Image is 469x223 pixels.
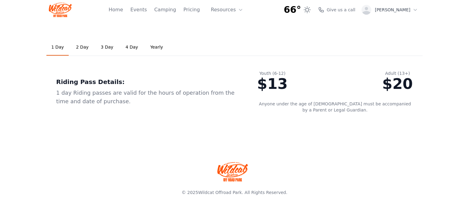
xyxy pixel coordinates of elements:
a: Wildcat Offroad Park [198,190,242,195]
a: Pricing [184,6,200,13]
a: 1 Day [46,39,69,56]
a: Home [109,6,123,13]
span: [PERSON_NAME] [375,7,410,13]
div: Youth (6-12) [257,70,288,76]
div: $20 [382,76,413,91]
p: Anyone under the age of [DEMOGRAPHIC_DATA] must be accompanied by a Parent or Legal Guardian. [257,101,413,113]
a: Camping [154,6,176,13]
span: Give us a call [327,7,355,13]
button: Resources [207,4,247,16]
button: [PERSON_NAME] [359,2,420,17]
div: $13 [257,76,288,91]
a: Events [130,6,147,13]
span: 66° [284,4,301,15]
span: © 2025 . All Rights Reserved. [182,190,287,195]
a: 4 Day [121,39,143,56]
div: Riding Pass Details: [56,78,238,86]
div: Adult (13+) [382,70,413,76]
a: Give us a call [318,7,355,13]
img: Wildcat Logo [49,2,72,17]
a: 2 Day [71,39,93,56]
a: 3 Day [96,39,118,56]
div: 1 day Riding passes are valid for the hours of operation from the time and date of purchase. [56,89,238,106]
a: Yearly [145,39,168,56]
img: Wildcat Offroad park [217,162,248,181]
